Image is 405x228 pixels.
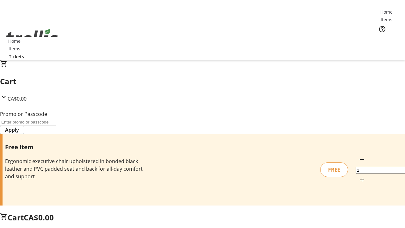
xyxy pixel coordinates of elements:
span: CA$0.00 [24,212,54,223]
span: CA$0.00 [8,95,27,102]
h3: Free Item [5,142,143,151]
button: Decrement by one [356,153,368,166]
button: Increment by one [356,174,368,186]
img: Orient E2E Organization FhsNP1R4s6's Logo [4,22,60,54]
span: Home [380,9,393,15]
a: Items [376,16,396,23]
a: Tickets [4,53,29,60]
a: Home [376,9,396,15]
span: Tickets [381,37,396,43]
a: Items [4,45,24,52]
span: Items [381,16,392,23]
span: Items [9,45,20,52]
a: Home [4,38,24,44]
button: Help [376,23,389,35]
div: Ergonomic executive chair upholstered in bonded black leather and PVC padded seat and back for al... [5,157,143,180]
a: Tickets [376,37,401,43]
span: Tickets [9,53,24,60]
span: Apply [5,126,19,134]
span: Home [8,38,21,44]
div: FREE [320,162,348,177]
